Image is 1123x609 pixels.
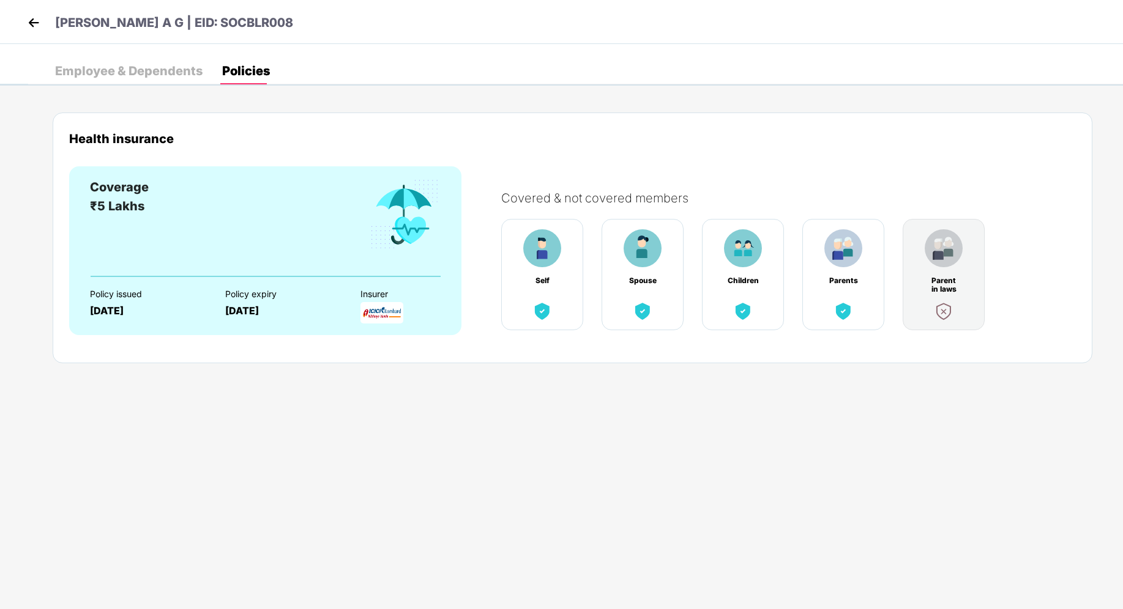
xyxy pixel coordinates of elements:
[55,13,293,32] p: [PERSON_NAME] A G | EID: SOCBLR008
[360,289,474,299] div: Insurer
[368,178,441,251] img: benefitCardImg
[627,276,659,285] div: Spouse
[727,276,759,285] div: Children
[632,300,654,322] img: benefitCardImg
[933,300,955,322] img: benefitCardImg
[55,65,203,77] div: Employee & Dependents
[69,131,1076,146] div: Health insurance
[90,199,144,213] span: ₹5 Lakhs
[523,229,561,267] img: benefitCardImg
[928,276,960,285] div: Parent in laws
[90,305,204,317] div: [DATE]
[724,229,762,267] img: benefitCardImg
[925,229,963,267] img: benefitCardImg
[225,305,339,317] div: [DATE]
[222,65,270,77] div: Policies
[501,191,1088,205] div: Covered & not covered members
[225,289,339,299] div: Policy expiry
[624,229,662,267] img: benefitCardImg
[531,300,553,322] img: benefitCardImg
[24,13,43,32] img: back
[832,300,854,322] img: benefitCardImg
[824,229,862,267] img: benefitCardImg
[90,289,204,299] div: Policy issued
[526,276,558,285] div: Self
[827,276,859,285] div: Parents
[90,178,149,197] div: Coverage
[360,302,403,323] img: InsurerLogo
[732,300,754,322] img: benefitCardImg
